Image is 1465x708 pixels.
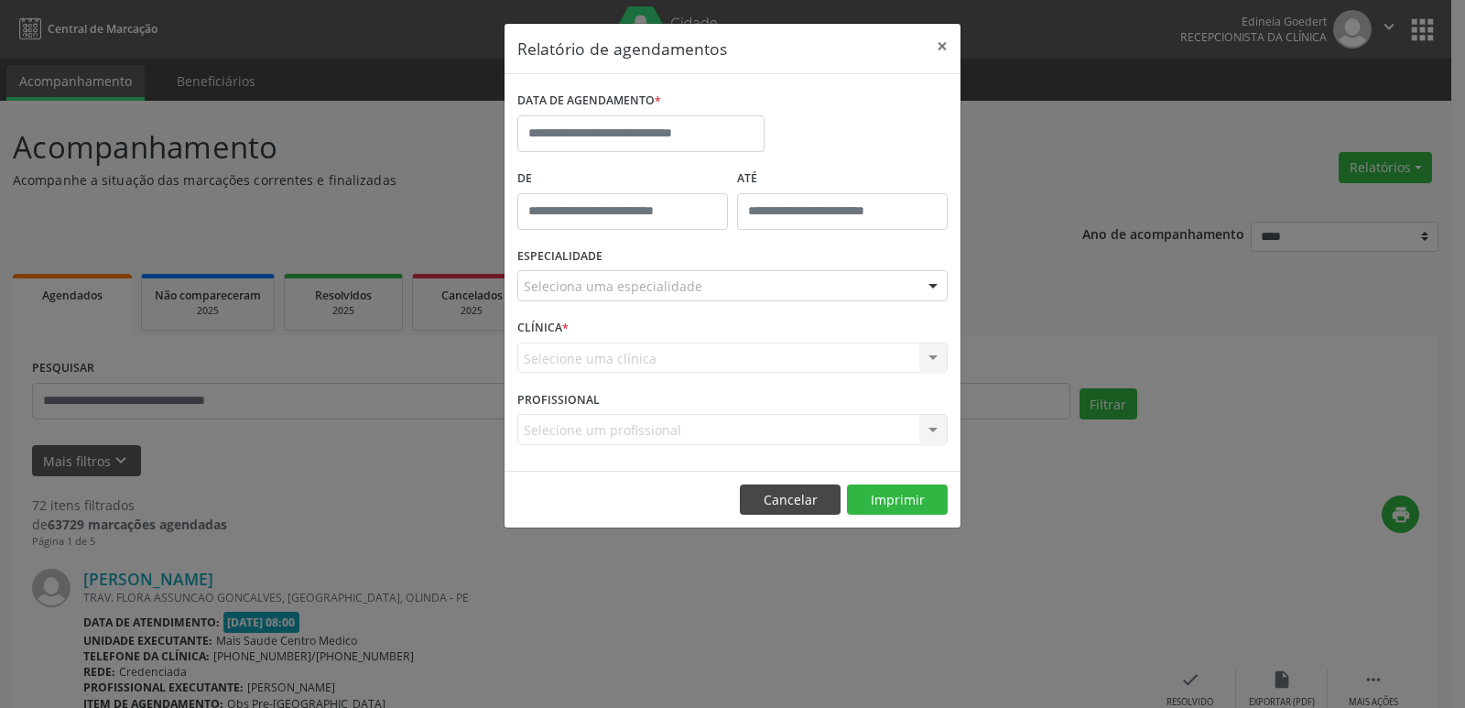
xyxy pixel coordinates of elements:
[517,87,661,115] label: DATA DE AGENDAMENTO
[517,243,602,271] label: ESPECIALIDADE
[924,24,960,69] button: Close
[740,485,841,516] button: Cancelar
[517,37,727,60] h5: Relatório de agendamentos
[517,386,600,414] label: PROFISSIONAL
[517,165,728,193] label: De
[517,314,569,343] label: CLÍNICA
[524,277,702,296] span: Seleciona uma especialidade
[847,485,948,516] button: Imprimir
[737,165,948,193] label: ATÉ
